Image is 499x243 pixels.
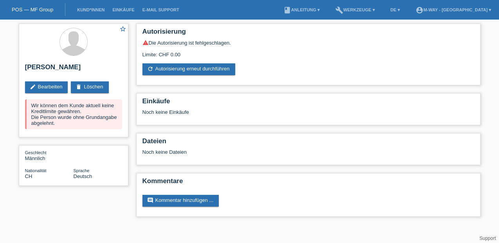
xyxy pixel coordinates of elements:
div: Noch keine Einkäufe [142,109,474,121]
h2: Autorisierung [142,28,474,40]
a: E-Mail Support [139,7,183,12]
i: refresh [147,66,153,72]
a: Kund*innen [73,7,108,12]
i: comment [147,197,153,203]
a: Support [479,236,496,241]
span: Sprache [74,168,90,173]
h2: [PERSON_NAME] [25,63,122,75]
i: warning [142,40,149,46]
div: Wir können dem Kunde aktuell keine Kreditlimite gewähren. Die Person wurde ohne Grundangabe abgel... [25,99,122,129]
a: deleteLöschen [71,81,108,93]
div: Männlich [25,149,74,161]
a: Einkäufe [108,7,138,12]
h2: Einkäufe [142,97,474,109]
span: Deutsch [74,173,92,179]
i: edit [30,84,36,90]
i: star_border [119,25,126,32]
span: Geschlecht [25,150,47,155]
h2: Dateien [142,137,474,149]
i: book [283,6,291,14]
span: Schweiz [25,173,32,179]
a: POS — MF Group [12,7,53,13]
h2: Kommentare [142,177,474,189]
a: DE ▾ [387,7,404,12]
a: commentKommentar hinzufügen ... [142,195,219,207]
i: account_circle [416,6,423,14]
span: Nationalität [25,168,47,173]
a: refreshAutorisierung erneut durchführen [142,63,235,75]
i: delete [76,84,82,90]
div: Die Autorisierung ist fehlgeschlagen. [142,40,474,46]
a: star_border [119,25,126,34]
div: Limite: CHF 0.00 [142,46,474,58]
a: editBearbeiten [25,81,68,93]
i: build [335,6,343,14]
a: bookAnleitung ▾ [279,7,324,12]
a: buildWerkzeuge ▾ [331,7,379,12]
div: Noch keine Dateien [142,149,382,155]
a: account_circlem-way - [GEOGRAPHIC_DATA] ▾ [412,7,495,12]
